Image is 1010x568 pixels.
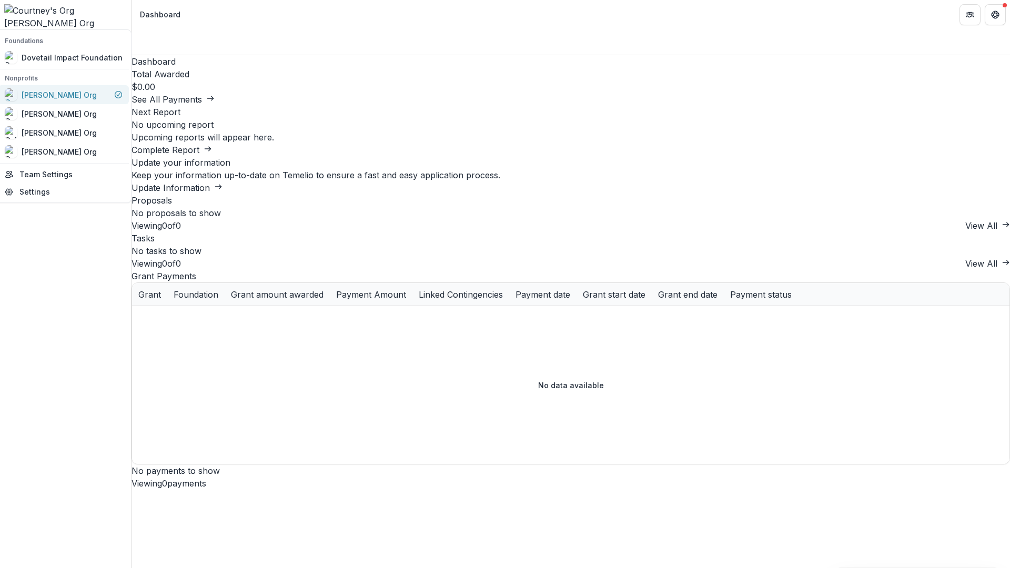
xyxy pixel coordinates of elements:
div: Grant end date [652,283,724,306]
div: Payment Amount [330,288,412,301]
p: No proposals to show [132,207,1010,219]
div: Payment Amount [330,283,412,306]
div: Dashboard [140,9,180,20]
p: Viewing 0 payments [132,477,1010,490]
div: Linked Contingencies [412,283,509,306]
div: Grant amount awarded [225,283,330,306]
img: Colton Hardy Org [5,126,17,139]
div: [PERSON_NAME] Org [22,127,97,138]
div: [PERSON_NAME] Org [22,89,97,100]
div: Payment status [724,283,798,306]
div: Grant [132,283,167,306]
div: [PERSON_NAME] Org [4,17,127,29]
a: Complete Report [132,145,212,155]
p: Viewing 0 of 0 [132,257,181,270]
button: See All Payments [132,93,215,106]
div: Foundation [167,283,225,306]
img: Courtney's Org [5,88,17,101]
h3: Keep your information up-to-date on Temelio to ensure a fast and easy application process. [132,169,1010,181]
div: Grant start date [577,283,652,306]
p: Nonprofits [5,74,123,83]
div: Grant amount awarded [225,288,330,301]
div: Payment date [509,288,577,301]
div: Grant end date [652,288,724,301]
div: Payment date [509,283,577,306]
a: View All [965,219,1010,232]
h2: Tasks [132,232,1010,245]
h3: $0.00 [132,80,1010,93]
div: [PERSON_NAME] Org [22,108,97,119]
p: Upcoming reports will appear here. [132,131,1010,144]
button: Partners [959,4,981,25]
p: No data available [538,380,604,391]
h2: Total Awarded [132,68,1010,80]
img: Courtney's Org [5,145,17,158]
nav: breadcrumb [136,7,185,22]
div: Payment status [724,288,798,301]
p: No tasks to show [132,245,1010,257]
h2: Update your information [132,156,1010,169]
a: View All [965,257,1010,270]
div: No payments to show [132,464,1010,477]
div: Foundation [167,288,225,301]
h2: Grant Payments [132,270,1010,282]
h1: Dashboard [132,55,1010,68]
div: Linked Contingencies [412,288,509,301]
p: Viewing 0 of 0 [132,219,181,232]
a: Update Information [132,182,223,193]
h3: No upcoming report [132,118,1010,131]
img: Courtney's Org [4,4,127,17]
div: [PERSON_NAME] Org [22,146,97,157]
div: Grant [132,288,167,301]
img: Dovetail Impact Foundation [5,51,17,64]
button: Get Help [985,4,1006,25]
img: Courtney's Org [5,107,17,120]
p: Foundations [5,36,123,46]
h2: Next Report [132,106,1010,118]
div: Grant start date [577,288,652,301]
h2: Proposals [132,194,1010,207]
div: Dovetail Impact Foundation [22,52,123,63]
